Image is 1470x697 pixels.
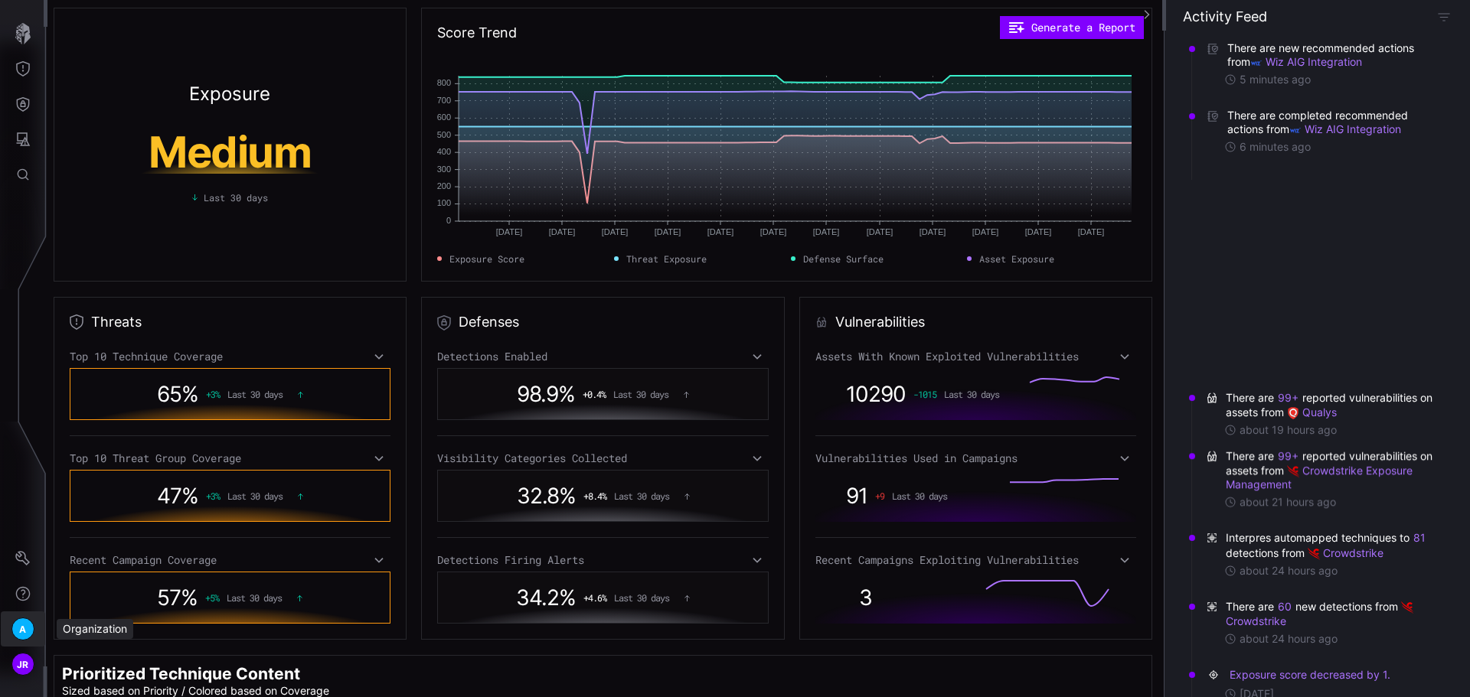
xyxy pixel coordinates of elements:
[614,592,669,603] span: Last 30 days
[437,553,769,567] div: Detections Firing Alerts
[437,147,451,156] text: 400
[446,216,451,225] text: 0
[1229,667,1391,682] button: Exposure score decreased by 1.
[496,227,523,236] text: [DATE]
[437,451,769,465] div: Visibility Categories Collected
[437,181,451,191] text: 200
[1287,465,1299,477] img: Crowdstrike Falcon Spotlight Devices
[1240,140,1311,154] time: 6 minutes ago
[57,619,133,639] div: Organization
[1078,227,1105,236] text: [DATE]
[517,381,575,407] span: 98.9 %
[846,381,906,407] span: 10290
[972,227,999,236] text: [DATE]
[189,85,270,103] h2: Exposure
[1240,495,1336,509] time: about 21 hours ago
[815,350,1136,363] div: Assets With Known Exploited Vulnerabilities
[1250,57,1263,69] img: Wiz
[70,553,390,567] div: Recent Campaign Coverage
[1226,448,1436,492] span: There are reported vulnerabilities on assets from
[1183,8,1267,25] h4: Activity Feed
[1227,109,1436,136] span: There are completed recommended actions from
[1226,390,1436,419] span: There are reported vulnerabilities on assets from
[517,483,576,509] span: 32.8 %
[1287,407,1299,419] img: Qualys VMDR
[437,130,451,139] text: 500
[583,592,606,603] span: + 4.6 %
[613,389,668,399] span: Last 30 days
[655,227,681,236] text: [DATE]
[205,592,219,603] span: + 5 %
[516,585,576,611] span: 34.2 %
[437,24,517,42] h2: Score Trend
[1289,124,1302,136] img: Wiz
[157,381,198,407] span: 65 %
[1287,405,1337,419] a: Qualys
[875,490,884,501] span: + 9
[157,585,198,611] span: 57 %
[62,663,1144,684] h2: Prioritized Technique Content
[815,451,1136,465] div: Vulnerabilities Used in Campaigns
[1277,448,1299,464] button: 99+
[815,553,1136,567] div: Recent Campaigns Exploiting Vulnerabilities
[1240,73,1311,86] time: 5 minutes ago
[1308,546,1383,559] a: Crowdstrike
[913,389,936,399] span: -1015
[1025,227,1052,236] text: [DATE]
[944,389,999,399] span: Last 30 days
[437,96,451,105] text: 700
[549,227,576,236] text: [DATE]
[1226,464,1416,490] a: Crowdstrike Exposure Management
[979,252,1054,265] span: Asset Exposure
[1413,530,1426,546] button: 81
[17,656,29,673] span: JR
[227,389,283,399] span: Last 30 days
[707,227,734,236] text: [DATE]
[626,252,707,265] span: Threat Exposure
[835,313,925,331] h2: Vulnerabilities
[437,112,451,122] text: 600
[70,451,390,465] div: Top 10 Threat Group Coverage
[86,131,374,174] h1: Medium
[1308,548,1320,560] img: CrowdStrike Falcon
[227,592,282,603] span: Last 30 days
[1250,55,1362,68] a: Wiz AIG Integration
[1226,530,1436,559] span: Interpres automapped techniques to detections from
[813,227,840,236] text: [DATE]
[1240,423,1337,437] time: about 19 hours ago
[1277,599,1292,614] button: 60
[920,227,946,236] text: [DATE]
[19,621,26,637] span: A
[227,490,283,501] span: Last 30 days
[583,389,606,399] span: + 0.4 %
[859,585,872,611] span: 3
[1401,601,1413,614] img: CrowdStrike Falcon
[204,191,268,204] span: Last 30 days
[206,389,220,399] span: + 3 %
[437,164,451,174] text: 300
[1240,564,1338,578] time: about 24 hours ago
[437,198,451,207] text: 100
[91,313,142,331] h2: Threats
[583,490,606,501] span: + 8.4 %
[1226,599,1436,628] span: There are new detections from
[1227,41,1436,69] span: There are new recommended actions from
[892,490,947,501] span: Last 30 days
[1289,122,1401,135] a: Wiz AIG Integration
[1277,390,1299,405] button: 99+
[70,350,390,363] div: Top 10 Technique Coverage
[1,647,45,682] button: JR
[157,483,198,509] span: 47 %
[206,490,220,501] span: + 3 %
[602,227,629,236] text: [DATE]
[760,227,787,236] text: [DATE]
[867,227,893,236] text: [DATE]
[459,313,519,331] h2: Defenses
[1000,16,1144,39] button: Generate a Report
[437,350,769,363] div: Detections Enabled
[437,78,451,87] text: 800
[1,611,45,647] button: A
[1240,632,1338,646] time: about 24 hours ago
[846,483,867,509] span: 91
[803,252,884,265] span: Defense Surface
